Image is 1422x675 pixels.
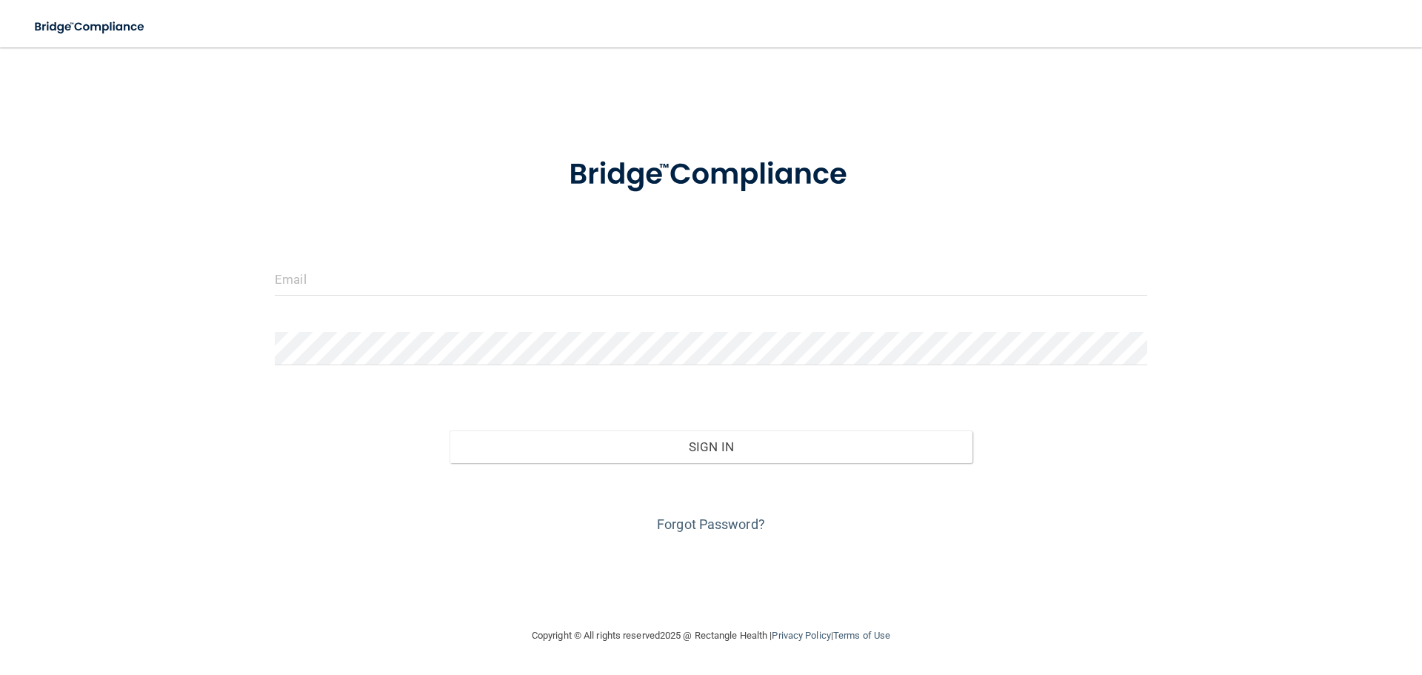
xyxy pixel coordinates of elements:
[657,516,765,532] a: Forgot Password?
[22,12,158,42] img: bridge_compliance_login_screen.278c3ca4.svg
[441,612,981,659] div: Copyright © All rights reserved 2025 @ Rectangle Health | |
[450,430,973,463] button: Sign In
[538,136,884,213] img: bridge_compliance_login_screen.278c3ca4.svg
[275,262,1147,296] input: Email
[833,630,890,641] a: Terms of Use
[772,630,830,641] a: Privacy Policy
